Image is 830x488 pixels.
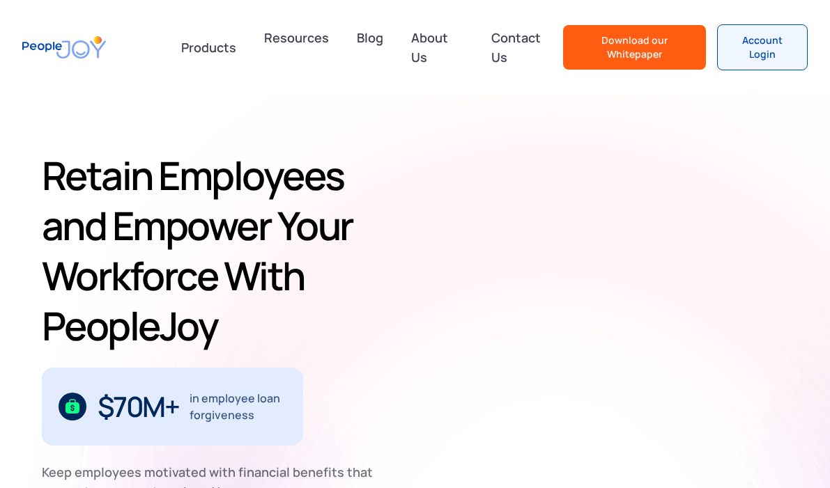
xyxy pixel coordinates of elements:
[403,22,472,72] a: About Us
[483,22,564,72] a: Contact Us
[348,22,392,72] a: Blog
[729,33,796,61] div: Account Login
[190,390,286,423] div: in employee loan forgiveness
[42,368,303,446] div: 1 / 3
[22,27,106,67] a: home
[574,33,694,61] div: Download our Whitepaper
[173,33,245,61] div: Products
[98,395,179,418] div: $70M+
[42,150,415,351] h1: Retain Employees and Empower Your Workforce With PeopleJoy
[717,24,808,70] a: Account Login
[563,25,705,70] a: Download our Whitepaper
[256,22,337,72] a: Resources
